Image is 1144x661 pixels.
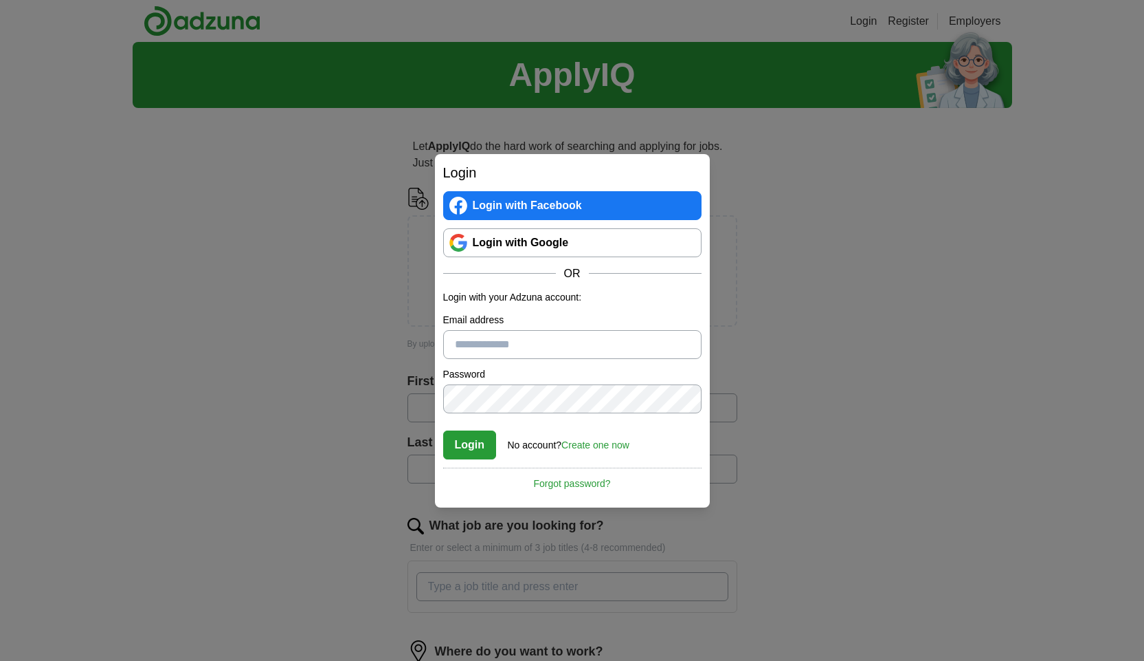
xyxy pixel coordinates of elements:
[443,228,702,257] a: Login with Google
[443,313,702,327] label: Email address
[443,367,702,382] label: Password
[443,431,497,459] button: Login
[508,430,629,453] div: No account?
[443,468,702,491] a: Forgot password?
[443,290,702,305] p: Login with your Adzuna account:
[556,266,589,282] span: OR
[443,191,702,220] a: Login with Facebook
[561,440,629,451] a: Create one now
[443,162,702,183] h2: Login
